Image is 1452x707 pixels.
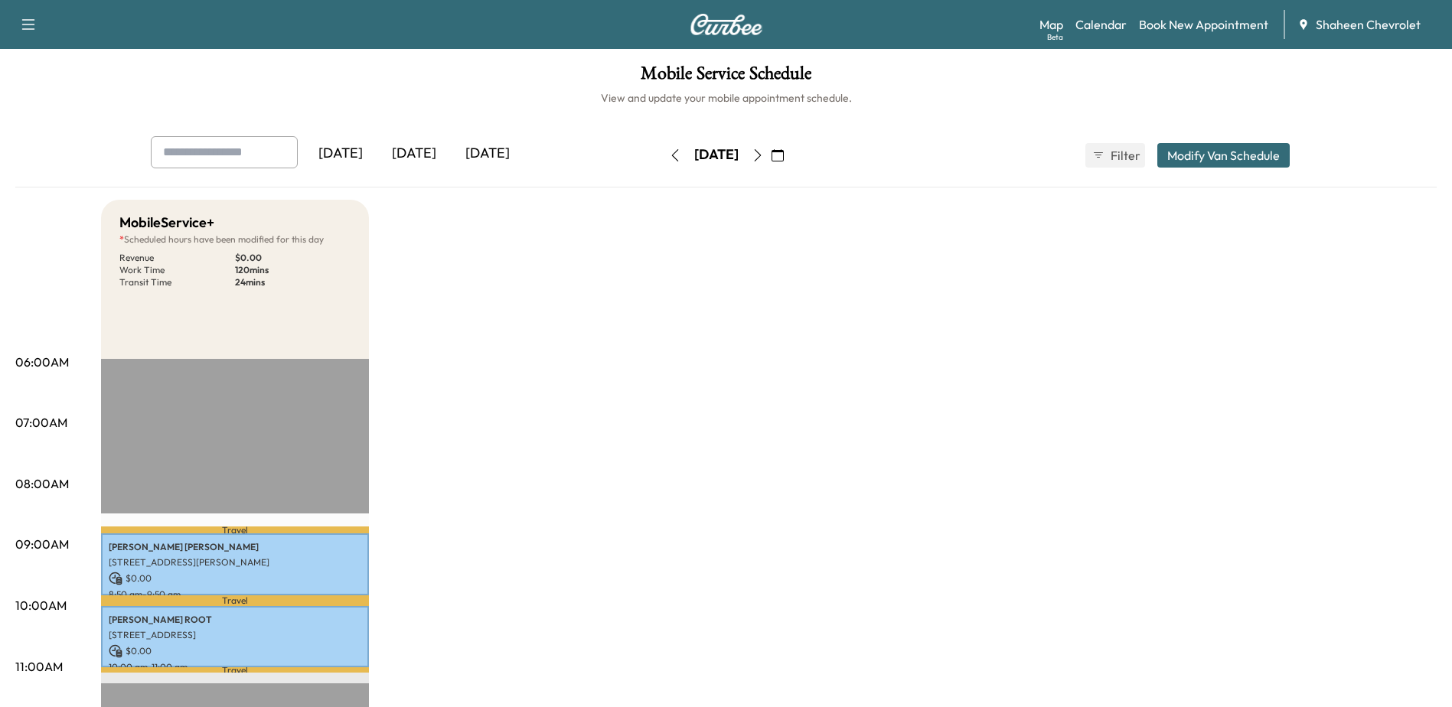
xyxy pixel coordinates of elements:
p: 10:00AM [15,596,67,614]
p: [STREET_ADDRESS][PERSON_NAME] [109,556,361,569]
div: [DATE] [377,136,451,171]
img: Curbee Logo [690,14,763,35]
p: Travel [101,667,369,673]
p: [PERSON_NAME] [PERSON_NAME] [109,541,361,553]
button: Filter [1085,143,1145,168]
p: 11:00AM [15,657,63,676]
div: Beta [1047,31,1063,43]
p: 24 mins [235,276,351,288]
a: Calendar [1075,15,1127,34]
h1: Mobile Service Schedule [15,64,1437,90]
p: $ 0.00 [109,572,361,585]
a: MapBeta [1039,15,1063,34]
p: 06:00AM [15,353,69,371]
span: Filter [1111,146,1138,165]
p: 8:50 am - 9:50 am [109,588,361,601]
span: Shaheen Chevrolet [1316,15,1421,34]
p: Scheduled hours have been modified for this day [119,233,351,246]
div: [DATE] [694,145,739,165]
p: [STREET_ADDRESS] [109,629,361,641]
div: [DATE] [304,136,377,171]
p: 10:00 am - 11:00 am [109,661,361,673]
a: Book New Appointment [1139,15,1268,34]
h6: View and update your mobile appointment schedule. [15,90,1437,106]
button: Modify Van Schedule [1157,143,1290,168]
p: $ 0.00 [109,644,361,658]
p: 09:00AM [15,535,69,553]
p: $ 0.00 [235,252,351,264]
p: 120 mins [235,264,351,276]
p: Work Time [119,264,235,276]
p: 07:00AM [15,413,67,432]
h5: MobileService+ [119,212,214,233]
p: 08:00AM [15,474,69,493]
div: [DATE] [451,136,524,171]
p: Travel [101,526,369,533]
p: [PERSON_NAME] ROOT [109,614,361,626]
p: Travel [101,595,369,605]
p: Revenue [119,252,235,264]
p: Transit Time [119,276,235,288]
